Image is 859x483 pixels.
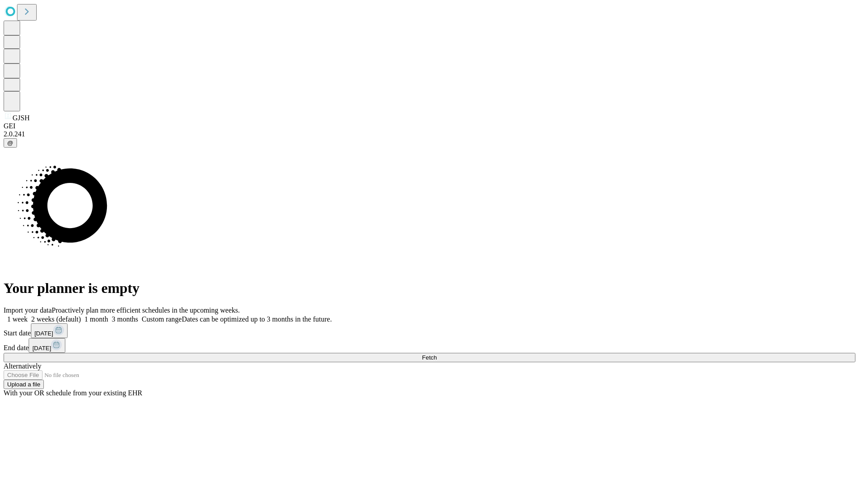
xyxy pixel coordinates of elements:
span: Fetch [422,354,437,361]
button: [DATE] [31,323,68,338]
span: [DATE] [34,330,53,337]
span: 3 months [112,315,138,323]
button: Upload a file [4,380,44,389]
span: GJSH [13,114,30,122]
span: Dates can be optimized up to 3 months in the future. [182,315,332,323]
span: Alternatively [4,362,41,370]
div: End date [4,338,855,353]
span: 1 week [7,315,28,323]
span: 1 month [85,315,108,323]
span: 2 weeks (default) [31,315,81,323]
span: Custom range [142,315,182,323]
span: Proactively plan more efficient schedules in the upcoming weeks. [52,306,240,314]
span: [DATE] [32,345,51,352]
span: With your OR schedule from your existing EHR [4,389,142,397]
button: [DATE] [29,338,65,353]
span: @ [7,140,13,146]
div: GEI [4,122,855,130]
h1: Your planner is empty [4,280,855,297]
div: 2.0.241 [4,130,855,138]
button: Fetch [4,353,855,362]
span: Import your data [4,306,52,314]
button: @ [4,138,17,148]
div: Start date [4,323,855,338]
